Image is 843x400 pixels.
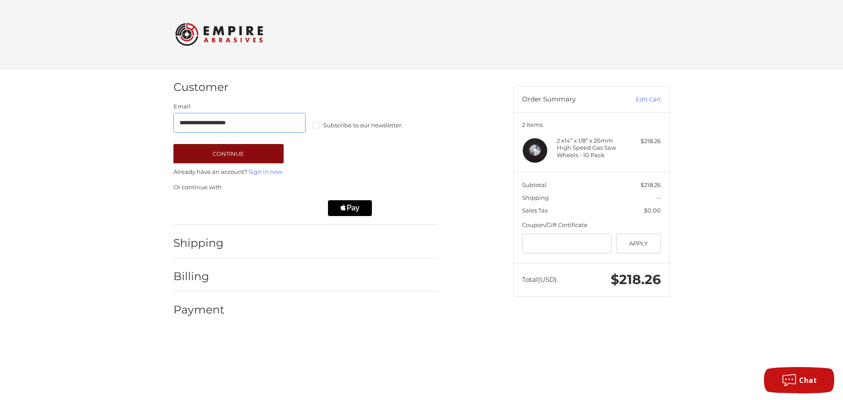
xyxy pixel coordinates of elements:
p: Or continue with [173,183,438,192]
a: Edit Cart [616,95,661,104]
span: Sales Tax [522,207,548,214]
span: $218.26 [641,181,661,188]
p: Already have an account? [173,168,438,177]
div: Coupon/Gift Certificate [522,221,661,230]
button: Chat [764,367,834,393]
span: Shipping [522,194,549,201]
h2: Billing [173,270,225,283]
h2: Payment [173,303,225,317]
button: Apply [616,234,661,253]
button: Continue [173,144,284,163]
span: Total (USD) [522,275,557,284]
div: $218.26 [626,137,661,146]
span: Chat [799,375,817,385]
span: -- [656,194,661,201]
h2: Shipping [173,236,225,250]
span: $0.00 [644,207,661,214]
span: Subtotal [522,181,547,188]
img: Empire Abrasives [175,17,263,51]
span: Subscribe to our newsletter. [323,122,403,129]
label: Email [173,102,306,111]
a: Sign in now [249,168,282,175]
h3: Order Summary [522,95,616,104]
h4: 2 x 14” x 1/8” x 20mm High Speed Gas Saw Wheels - 10 Pack [557,137,624,159]
iframe: PayPal-paylater [249,200,320,216]
h3: 2 Items [522,121,661,128]
input: Gift Certificate or Coupon Code [522,234,612,253]
h2: Customer [173,80,228,94]
span: $218.26 [611,271,661,288]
